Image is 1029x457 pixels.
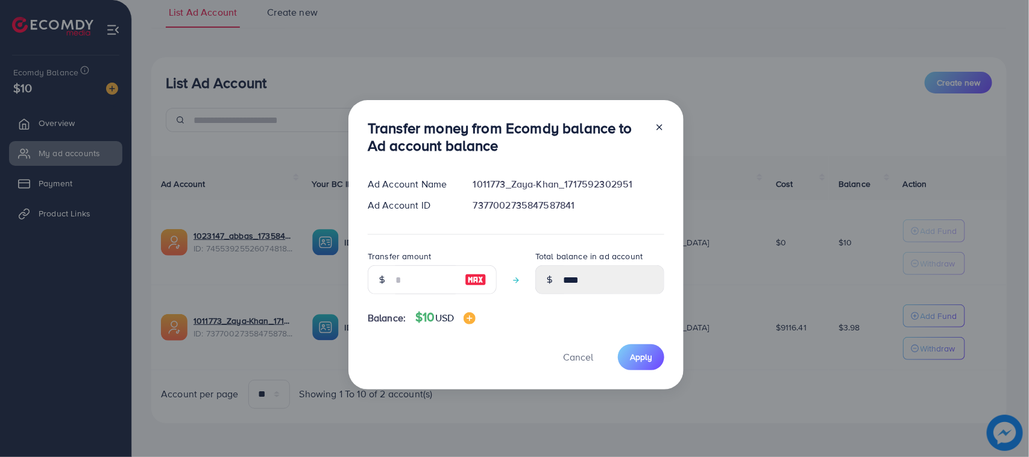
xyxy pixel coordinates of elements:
label: Total balance in ad account [535,250,643,262]
div: Ad Account ID [358,198,464,212]
h4: $10 [415,310,476,325]
button: Cancel [548,344,608,370]
div: Ad Account Name [358,177,464,191]
span: Apply [630,351,652,363]
label: Transfer amount [368,250,431,262]
h3: Transfer money from Ecomdy balance to Ad account balance [368,119,645,154]
img: image [465,273,486,287]
div: 7377002735847587841 [464,198,674,212]
div: 1011773_Zaya-Khan_1717592302951 [464,177,674,191]
span: Cancel [563,350,593,364]
span: Balance: [368,311,406,325]
button: Apply [618,344,664,370]
span: USD [435,311,454,324]
img: image [464,312,476,324]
